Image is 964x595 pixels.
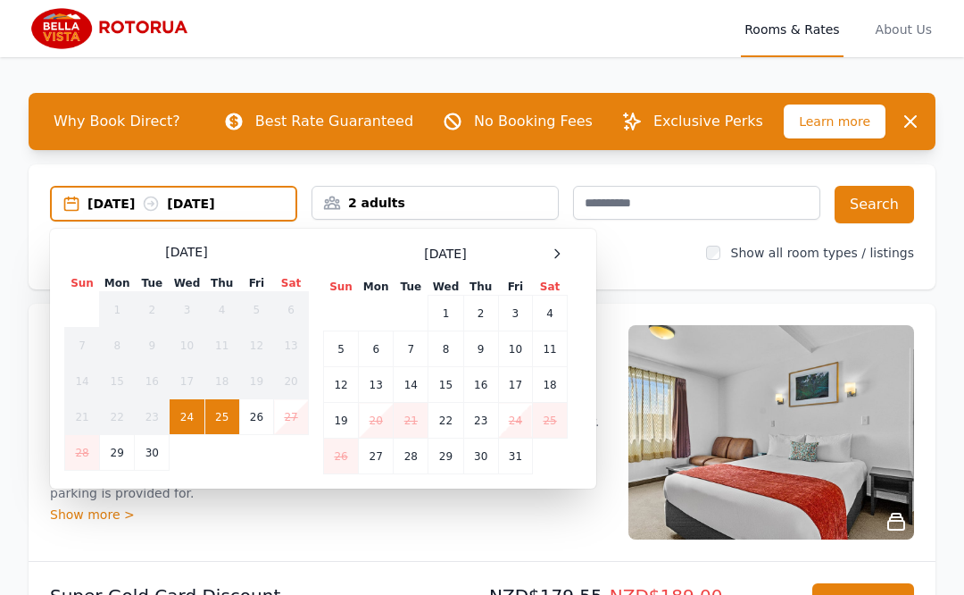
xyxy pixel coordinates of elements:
td: 13 [359,367,394,403]
td: 3 [170,292,204,328]
td: 30 [135,435,170,471]
div: [DATE] [DATE] [87,195,295,213]
span: [DATE] [165,243,207,261]
th: Mon [359,279,394,296]
td: 18 [204,364,239,399]
td: 19 [239,364,273,399]
td: 20 [359,403,394,439]
td: 15 [100,364,135,399]
td: 13 [274,328,309,364]
td: 30 [463,439,498,474]
th: Tue [135,275,170,292]
th: Sat [533,279,568,296]
td: 28 [394,439,428,474]
th: Sun [324,279,359,296]
td: 14 [394,367,428,403]
img: Bella Vista Rotorua [29,7,201,50]
td: 10 [170,328,204,364]
td: 19 [324,403,359,439]
th: Sat [274,275,309,292]
td: 25 [204,399,239,435]
td: 3 [498,296,532,331]
th: Fri [239,275,273,292]
td: 8 [100,328,135,364]
th: Thu [463,279,498,296]
td: 26 [324,439,359,474]
td: 26 [239,399,273,435]
td: 23 [135,399,170,435]
td: 21 [394,403,428,439]
div: Show more > [50,506,607,524]
td: 21 [65,399,100,435]
th: Wed [428,279,463,296]
td: 27 [359,439,394,474]
td: 12 [239,328,273,364]
p: No Booking Fees [474,111,593,132]
td: 17 [498,367,532,403]
td: 22 [428,403,463,439]
th: Sun [65,275,100,292]
td: 24 [498,403,532,439]
td: 22 [100,399,135,435]
td: 4 [533,296,568,331]
p: Best Rate Guaranteed [255,111,413,132]
button: Search [835,186,914,223]
td: 5 [239,292,273,328]
th: Fri [498,279,532,296]
span: Why Book Direct? [39,104,195,139]
td: 9 [135,328,170,364]
span: [DATE] [424,245,466,263]
td: 25 [533,403,568,439]
td: 29 [100,435,135,471]
span: Learn more [784,105,885,138]
th: Mon [100,275,135,292]
p: Exclusive Perks [653,111,763,132]
td: 15 [428,367,463,403]
td: 6 [274,292,309,328]
td: 8 [428,331,463,367]
td: 7 [65,328,100,364]
td: 11 [204,328,239,364]
td: 27 [274,399,309,435]
td: 20 [274,364,309,399]
td: 29 [428,439,463,474]
td: 28 [65,435,100,471]
td: 5 [324,331,359,367]
td: 18 [533,367,568,403]
td: 14 [65,364,100,399]
td: 17 [170,364,204,399]
th: Thu [204,275,239,292]
td: 12 [324,367,359,403]
td: 11 [533,331,568,367]
td: 7 [394,331,428,367]
td: 4 [204,292,239,328]
td: 6 [359,331,394,367]
td: 2 [463,296,498,331]
td: 31 [498,439,532,474]
label: Show all room types / listings [731,246,914,260]
th: Wed [170,275,204,292]
td: 16 [463,367,498,403]
td: 16 [135,364,170,399]
td: 9 [463,331,498,367]
td: 24 [170,399,204,435]
th: Tue [394,279,428,296]
td: 2 [135,292,170,328]
td: 1 [428,296,463,331]
td: 23 [463,403,498,439]
div: 2 adults [312,194,558,212]
td: 10 [498,331,532,367]
td: 1 [100,292,135,328]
